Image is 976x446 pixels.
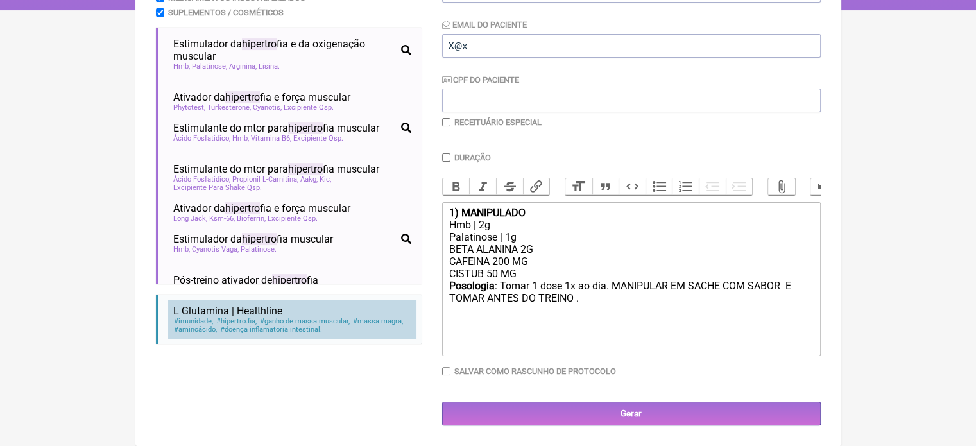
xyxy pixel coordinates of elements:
[173,175,230,184] span: Ácido Fosfatídico
[284,103,334,112] span: Excipiente Qsp
[232,134,249,142] span: Hmb
[672,178,699,195] button: Numbers
[454,153,491,162] label: Duração
[268,214,318,223] span: Excipiente Qsp
[173,233,333,245] span: Estimulador da fia muscular
[251,134,291,142] span: Vitamina B6
[619,178,646,195] button: Code
[192,62,227,71] span: Palatinose
[242,38,277,50] span: hipertro
[173,325,218,334] span: aminoácido
[229,62,257,71] span: Arginina
[259,62,280,71] span: Lisina
[496,178,523,195] button: Strikethrough
[810,178,837,195] button: Undo
[565,178,592,195] button: Heading
[442,20,527,30] label: Email do Paciente
[173,274,318,286] span: Pós-treino ativador de fia
[207,103,251,112] span: Turkesterone
[293,134,343,142] span: Excipiente Qsp
[173,305,282,317] span: L Glutamina | Healthline
[259,317,350,325] span: ganho de massa muscular
[449,219,813,231] div: Hmb | 2g
[192,245,239,253] span: Cyanotis Vaga
[241,245,277,253] span: Palatinose
[221,317,248,325] span: hipertro
[173,91,350,103] span: Ativador da fia e força muscular
[219,325,323,334] span: doença inflamatoria intestinal
[173,163,379,175] span: Estimulante do mtor para fia muscular
[173,245,190,253] span: Hmb
[449,243,813,280] div: BETA ALANINA 2G CAFEINA 200 MG CISTUB 50 MG
[173,184,262,192] span: Excipiente Para Shake Qsp
[454,366,616,376] label: Salvar como rascunho de Protocolo
[442,402,821,425] input: Gerar
[646,178,672,195] button: Bullets
[173,134,230,142] span: Ácido Fosfatídico
[449,280,494,292] strong: Posologia
[443,178,470,195] button: Bold
[449,207,525,219] strong: 1) MANIPULADO
[272,274,307,286] span: hipertro
[232,175,298,184] span: Propionil L-Carnitina
[288,122,323,134] span: hipertro
[173,214,207,223] span: Long Jack
[168,8,284,17] label: Suplementos / Cosméticos
[253,103,282,112] span: Cyanotis
[352,317,404,325] span: massa magra
[449,280,813,329] div: : Tomar 1 dose 1x ao dia. MANIPULAR EM SACHE COM SABOR E TOMAR ANTES DO TREINO .
[173,62,190,71] span: Hmb
[209,214,235,223] span: Ksm-66
[454,117,542,127] label: Receituário Especial
[173,202,350,214] span: Ativador da fia e força muscular
[237,214,266,223] span: Bioferrin
[442,75,519,85] label: CPF do Paciente
[288,163,323,175] span: hipertro
[216,317,257,325] span: fia
[173,317,214,325] span: imunidade
[469,178,496,195] button: Italic
[173,122,379,134] span: Estimulante do mtor para fia muscular
[225,91,260,103] span: hipertro
[592,178,619,195] button: Quote
[173,38,396,62] span: Estimulador da fia e da oxigenação muscular
[699,178,726,195] button: Decrease Level
[225,202,260,214] span: hipertro
[768,178,795,195] button: Attach Files
[300,175,318,184] span: Aakg
[320,175,331,184] span: Kic
[449,231,813,243] div: Palatinose | 1g
[242,233,277,245] span: hipertro
[173,103,205,112] span: Phytotest
[726,178,753,195] button: Increase Level
[523,178,550,195] button: Link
